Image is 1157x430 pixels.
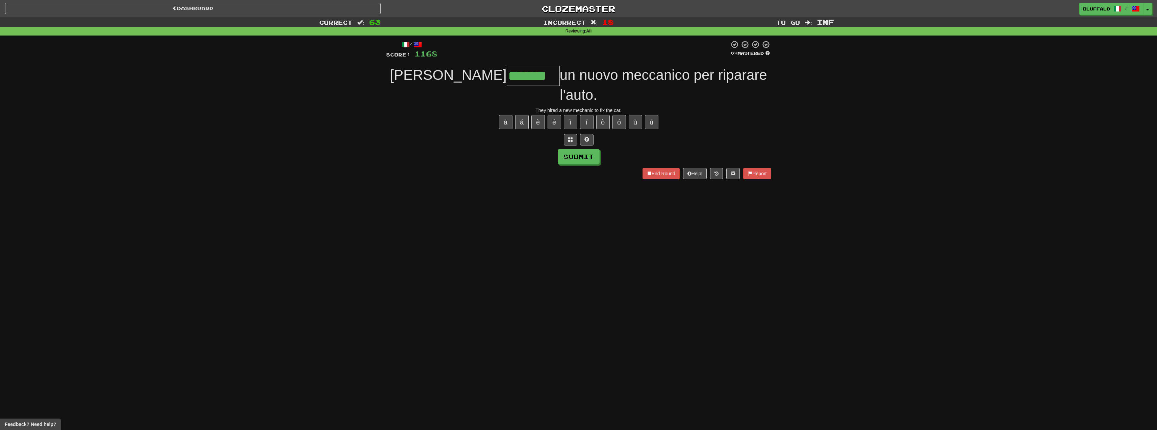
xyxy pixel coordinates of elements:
[5,3,381,14] a: Dashboard
[5,421,56,428] span: Open feedback widget
[743,168,771,179] button: Report
[602,18,614,26] span: 18
[531,115,545,129] button: è
[590,20,598,25] span: :
[629,115,642,129] button: ù
[817,18,834,26] span: Inf
[548,115,561,129] button: é
[386,52,410,58] span: Score:
[369,18,381,26] span: 63
[710,168,723,179] button: Round history (alt+y)
[390,67,506,83] span: [PERSON_NAME]
[776,19,800,26] span: To go
[515,115,529,129] button: á
[643,168,680,179] button: End Round
[612,115,626,129] button: ó
[805,20,812,25] span: :
[731,50,737,56] span: 0 %
[645,115,658,129] button: ú
[586,29,592,33] strong: All
[1125,5,1128,10] span: /
[1079,3,1143,15] a: bluffalo /
[729,50,771,56] div: Mastered
[386,107,771,114] div: They hired a new mechanic to fix the car.
[319,19,352,26] span: Correct
[558,149,600,164] button: Submit
[386,40,437,49] div: /
[560,67,767,103] span: un nuovo meccanico per riparare l'auto.
[499,115,512,129] button: à
[596,115,610,129] button: ò
[357,20,364,25] span: :
[580,134,594,145] button: Single letter hint - you only get 1 per sentence and score half the points! alt+h
[564,134,577,145] button: Switch sentence to multiple choice alt+p
[580,115,594,129] button: í
[564,115,577,129] button: ì
[1083,6,1110,12] span: bluffalo
[683,168,707,179] button: Help!
[414,49,437,58] span: 1168
[391,3,766,15] a: Clozemaster
[543,19,586,26] span: Incorrect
